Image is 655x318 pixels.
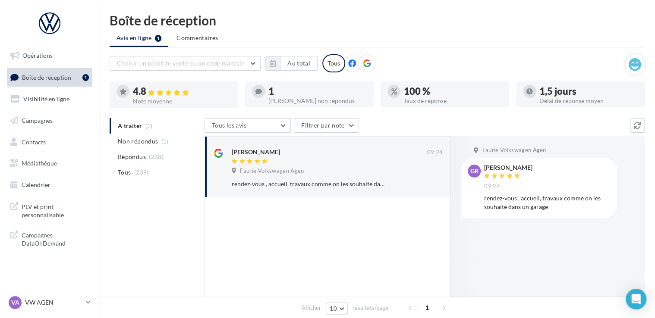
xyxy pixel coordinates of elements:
[22,117,53,124] span: Campagnes
[118,168,131,177] span: Tous
[294,118,359,133] button: Filtrer par note
[484,165,532,171] div: [PERSON_NAME]
[134,169,149,176] span: (239)
[118,137,158,146] span: Non répondus
[205,118,291,133] button: Tous les avis
[322,54,345,72] div: Tous
[484,194,610,211] div: rendez-vous , accueil, travaux comme on les souhaite dans un garage
[484,183,500,190] span: 09:24
[5,68,94,87] a: Boîte de réception1
[5,176,94,194] a: Calendrier
[5,112,94,130] a: Campagnes
[25,298,82,307] p: VW AGEN
[5,47,94,65] a: Opérations
[22,52,53,59] span: Opérations
[11,298,19,307] span: VA
[22,201,89,219] span: PLV et print personnalisable
[5,90,94,108] a: Visibilité en ligne
[5,226,94,251] a: Campagnes DataOnDemand
[404,87,502,96] div: 100 %
[404,98,502,104] div: Taux de réponse
[482,147,546,154] span: Faurie Volkswagen Agen
[117,59,245,67] span: Choisir un point de vente ou un code magasin
[330,305,337,312] span: 10
[268,98,367,104] div: [PERSON_NAME] non répondus
[232,148,280,156] div: [PERSON_NAME]
[302,304,321,312] span: Afficher
[427,149,443,156] span: 09:24
[22,73,71,81] span: Boîte de réception
[470,167,479,175] span: gr
[176,34,218,42] span: Commentaires
[420,301,434,315] span: 1
[265,56,318,71] button: Au total
[539,98,638,104] div: Délai de réponse moyen
[5,133,94,151] a: Contacts
[22,138,46,145] span: Contacts
[110,14,645,27] div: Boîte de réception
[161,138,169,145] span: (1)
[212,122,247,129] span: Tous les avis
[7,294,92,311] a: VA VW AGEN
[133,87,231,97] div: 4.8
[5,197,94,223] a: PLV et print personnalisable
[133,98,231,104] div: Note moyenne
[149,153,164,160] span: (238)
[22,159,57,167] span: Médiathèque
[22,181,50,188] span: Calendrier
[326,302,348,315] button: 10
[280,56,318,71] button: Au total
[22,229,89,248] span: Campagnes DataOnDemand
[539,87,638,96] div: 1,5 jours
[268,87,367,96] div: 1
[118,153,146,161] span: Répondus
[626,289,646,309] div: Open Intercom Messenger
[353,304,388,312] span: résultats/page
[232,180,387,188] div: rendez-vous , accueil, travaux comme on les souhaite dans un garage
[82,74,89,81] div: 1
[110,56,261,71] button: Choisir un point de vente ou un code magasin
[23,95,69,103] span: Visibilité en ligne
[240,167,304,175] span: Faurie Volkswagen Agen
[5,154,94,172] a: Médiathèque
